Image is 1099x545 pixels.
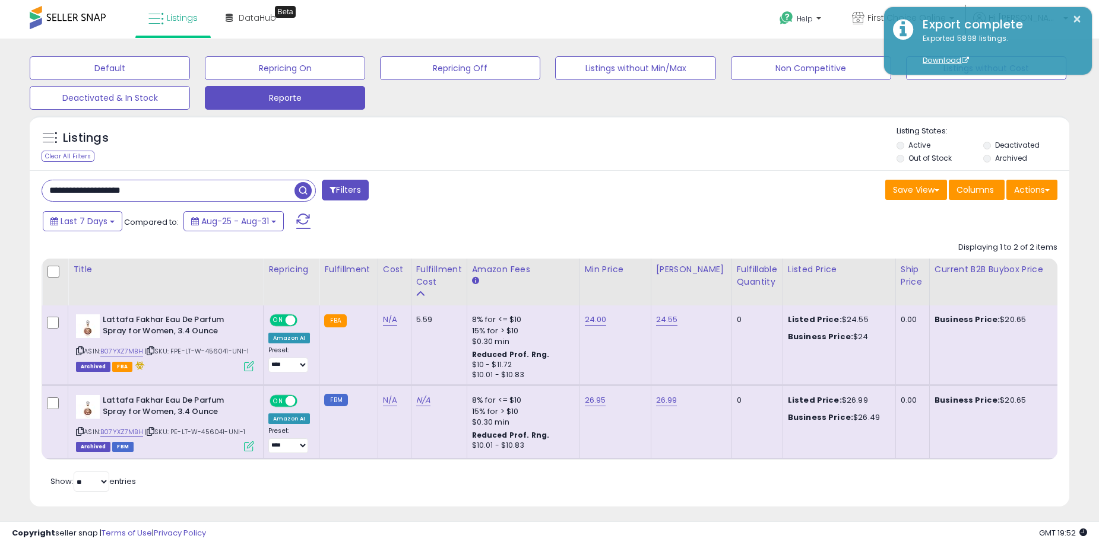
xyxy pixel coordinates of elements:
b: Reduced Prof. Rng. [472,349,550,359]
div: [PERSON_NAME] [656,263,727,276]
div: Repricing [268,263,314,276]
div: 0.00 [901,314,920,325]
div: Amazon Fees [472,263,575,276]
div: Ship Price [901,263,924,288]
h5: Listings [63,130,109,146]
b: Business Price: [935,314,1000,325]
span: 2025-09-8 19:52 GMT [1039,527,1087,538]
button: Default [30,56,190,80]
button: Reporte [205,86,365,110]
button: Filters [322,180,368,200]
span: Listings [167,12,198,24]
b: Listed Price: [788,394,842,406]
button: Deactivated & In Stock [30,86,190,110]
div: $0.30 min [472,417,571,428]
div: 15% for > $10 [472,326,571,336]
button: Last 7 Days [43,211,122,231]
div: 0 [737,395,774,406]
div: Preset: [268,346,310,373]
div: Current B2B Buybox Price [935,263,1055,276]
button: Non Competitive [731,56,891,80]
div: Amazon AI [268,333,310,343]
b: Business Price: [788,331,853,342]
a: 26.99 [656,394,677,406]
a: Terms of Use [102,527,152,538]
a: N/A [383,314,397,326]
div: Tooltip anchor [275,6,296,18]
span: Show: entries [50,476,136,487]
div: Cost [383,263,406,276]
span: Last 7 Days [61,215,107,227]
span: Listings that have been deleted from Seller Central [76,442,110,452]
div: ASIN: [76,314,254,370]
small: FBM [324,394,347,406]
a: N/A [383,394,397,406]
div: Listed Price [788,263,891,276]
div: $20.65 [935,395,1051,406]
a: Download [923,55,969,65]
div: Fulfillment Cost [416,263,462,288]
b: Lattafa Fakhar Eau De Parfum Spray for Women, 3.4 Ounce [103,395,247,420]
b: Listed Price: [788,314,842,325]
span: FBM [112,442,134,452]
div: $24.55 [788,314,886,325]
button: Actions [1006,180,1057,200]
div: Fulfillable Quantity [737,263,778,288]
div: 5.59 [416,314,458,325]
button: Columns [949,180,1005,200]
a: 26.95 [585,394,606,406]
div: Exported 5898 listings. [914,33,1083,66]
small: FBA [324,314,346,327]
span: Listings that have been deleted from Seller Central [76,362,110,372]
b: Lattafa Fakhar Eau De Parfum Spray for Women, 3.4 Ounce [103,314,247,339]
span: ON [271,396,286,406]
div: 8% for <= $10 [472,395,571,406]
a: 24.00 [585,314,607,326]
img: 31nAnuhl88L._SL40_.jpg [76,314,100,338]
div: $26.99 [788,395,886,406]
div: Title [73,263,258,276]
div: $10 - $11.72 [472,360,571,370]
span: | SKU: PE-LT-W-456041-UNI-1 [145,427,246,436]
div: $26.49 [788,412,886,423]
div: 0.00 [901,395,920,406]
div: 15% for > $10 [472,406,571,417]
span: Help [797,14,813,24]
span: Aug-25 - Aug-31 [201,215,269,227]
i: Get Help [779,11,794,26]
i: hazardous material [132,361,145,369]
div: $10.01 - $10.83 [472,441,571,451]
div: Export complete [914,16,1083,33]
div: Preset: [268,427,310,454]
div: Displaying 1 to 2 of 2 items [958,242,1057,253]
p: Listing States: [897,126,1069,137]
div: $24 [788,332,886,342]
span: OFF [296,396,315,406]
span: Columns [957,184,994,196]
b: Reduced Prof. Rng. [472,430,550,440]
img: 31nAnuhl88L._SL40_.jpg [76,395,100,419]
b: Business Price: [935,394,1000,406]
div: 0 [737,314,774,325]
span: ON [271,315,286,326]
span: | SKU: FPE-LT-W-456041-UNI-1 [145,346,249,356]
button: Aug-25 - Aug-31 [183,211,284,231]
div: Clear All Filters [42,151,94,162]
strong: Copyright [12,527,55,538]
div: $0.30 min [472,336,571,347]
button: Listings without Min/Max [555,56,715,80]
div: Amazon AI [268,413,310,424]
button: Save View [885,180,947,200]
button: Repricing Off [380,56,540,80]
a: Privacy Policy [154,527,206,538]
span: First Choice Online [867,12,946,24]
div: seller snap | | [12,528,206,539]
a: B07YXZ7MBH [100,427,143,437]
div: Min Price [585,263,646,276]
small: Amazon Fees. [472,276,479,286]
label: Archived [995,153,1027,163]
span: FBA [112,362,132,372]
span: Compared to: [124,216,179,228]
div: Fulfillment [324,263,372,276]
div: ASIN: [76,395,254,450]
